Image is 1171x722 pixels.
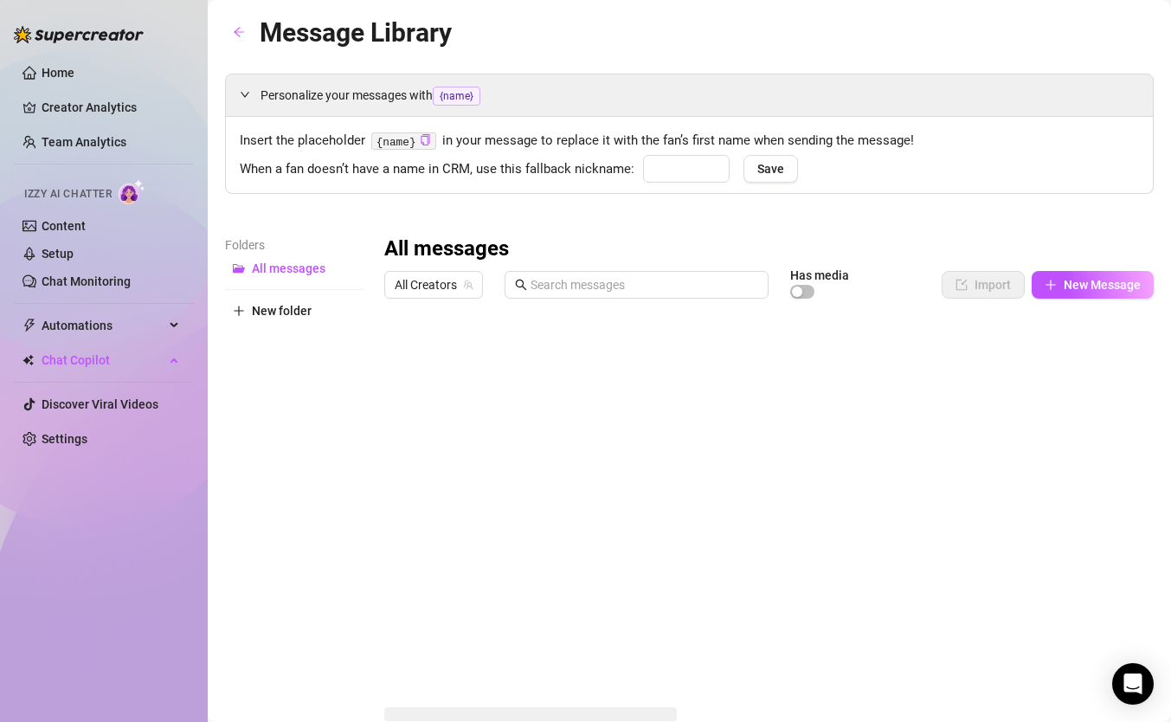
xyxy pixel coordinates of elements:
[42,312,164,339] span: Automations
[23,354,34,366] img: Chat Copilot
[743,155,798,183] button: Save
[42,346,164,374] span: Chat Copilot
[14,26,144,43] img: logo-BBDzfeDw.svg
[395,272,473,298] span: All Creators
[233,305,245,317] span: plus
[42,93,180,121] a: Creator Analytics
[252,304,312,318] span: New folder
[225,297,364,325] button: New folder
[225,255,364,282] button: All messages
[1032,271,1154,299] button: New Message
[233,262,245,274] span: folder-open
[42,432,87,446] a: Settings
[1112,663,1154,705] div: Open Intercom Messenger
[1064,278,1141,292] span: New Message
[42,135,126,149] a: Team Analytics
[24,186,112,203] span: Izzy AI Chatter
[463,280,473,290] span: team
[226,74,1153,116] div: Personalize your messages with{name}
[233,26,245,38] span: arrow-left
[119,179,145,204] img: AI Chatter
[531,275,758,294] input: Search messages
[790,270,849,280] article: Has media
[261,86,1139,106] span: Personalize your messages with
[225,235,364,255] article: Folders
[1045,279,1057,291] span: plus
[433,87,480,106] span: {name}
[260,12,452,53] article: Message Library
[42,274,131,288] a: Chat Monitoring
[240,131,1139,151] span: Insert the placeholder in your message to replace it with the fan’s first name when sending the m...
[42,247,74,261] a: Setup
[420,134,431,147] button: Click to Copy
[371,132,436,151] code: {name}
[942,271,1025,299] button: Import
[515,279,527,291] span: search
[23,319,36,332] span: thunderbolt
[420,134,431,145] span: copy
[42,397,158,411] a: Discover Viral Videos
[42,66,74,80] a: Home
[252,261,325,275] span: All messages
[42,219,86,233] a: Content
[240,89,250,100] span: expanded
[757,162,784,176] span: Save
[384,235,509,263] h3: All messages
[240,159,634,180] span: When a fan doesn’t have a name in CRM, use this fallback nickname:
